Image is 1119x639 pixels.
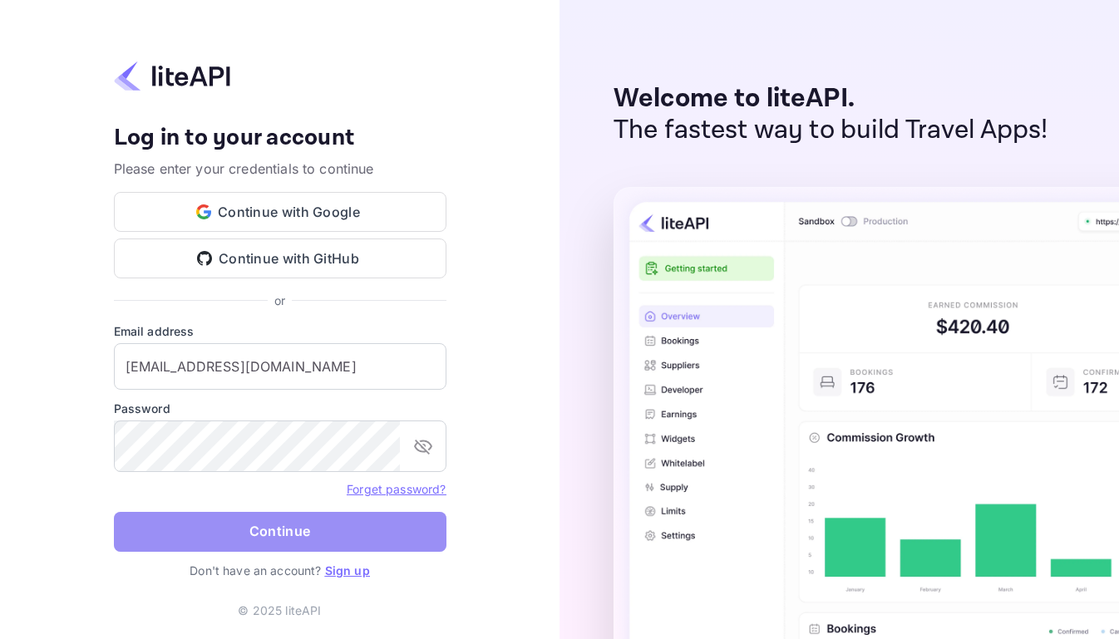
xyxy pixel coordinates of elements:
a: Sign up [325,563,370,578]
label: Email address [114,322,446,340]
img: liteapi [114,60,230,92]
p: Please enter your credentials to continue [114,159,446,179]
button: Continue [114,512,446,552]
button: Continue with Google [114,192,446,232]
button: toggle password visibility [407,430,440,463]
a: Forget password? [347,482,446,496]
p: Don't have an account? [114,562,446,579]
label: Password [114,400,446,417]
button: Continue with GitHub [114,238,446,278]
p: Welcome to liteAPI. [614,83,1048,115]
p: or [274,292,285,309]
input: Enter your email address [114,343,446,390]
p: The fastest way to build Travel Apps! [614,115,1048,146]
a: Forget password? [347,480,446,497]
h4: Log in to your account [114,124,446,153]
p: © 2025 liteAPI [238,602,321,619]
